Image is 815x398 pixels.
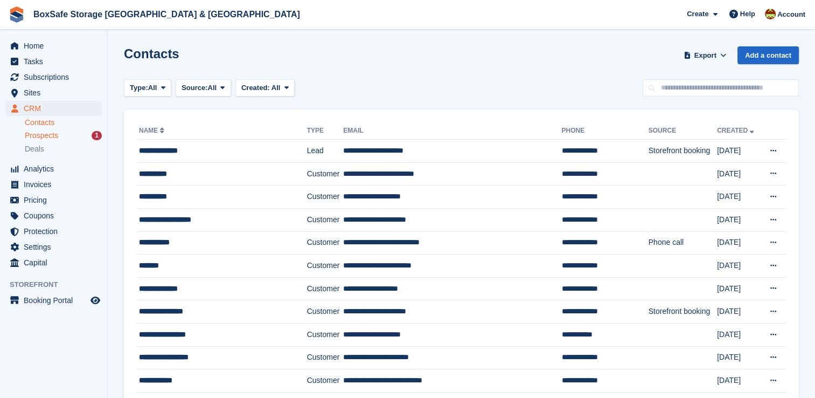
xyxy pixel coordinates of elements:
[717,186,761,209] td: [DATE]
[307,122,344,140] th: Type
[307,300,344,324] td: Customer
[5,255,102,270] a: menu
[765,9,776,19] img: Kim
[307,162,344,186] td: Customer
[5,177,102,192] a: menu
[5,70,102,85] a: menu
[307,140,344,163] td: Lead
[717,346,761,369] td: [DATE]
[24,54,88,69] span: Tasks
[5,239,102,255] a: menu
[9,6,25,23] img: stora-icon-8386f47178a22dfd0bd8f6a31ec36ba5ce8667c1dd55bd0f319d3a0aa187defe.svg
[5,193,102,208] a: menu
[24,224,88,239] span: Protection
[307,186,344,209] td: Customer
[24,293,88,308] span: Booking Portal
[5,224,102,239] a: menu
[5,293,102,308] a: menu
[717,369,761,393] td: [DATE]
[5,38,102,53] a: menu
[307,369,344,393] td: Customer
[717,323,761,346] td: [DATE]
[10,279,107,290] span: Storefront
[307,346,344,369] td: Customer
[737,46,799,64] a: Add a contact
[307,255,344,278] td: Customer
[235,79,295,97] button: Created: All
[89,294,102,307] a: Preview store
[148,83,157,93] span: All
[649,231,717,255] td: Phone call
[124,79,171,97] button: Type: All
[717,127,756,134] a: Created
[24,239,88,255] span: Settings
[24,193,88,208] span: Pricing
[681,46,729,64] button: Export
[25,144,44,154] span: Deals
[208,83,217,93] span: All
[717,255,761,278] td: [DATE]
[5,101,102,116] a: menu
[717,277,761,300] td: [DATE]
[25,130,102,141] a: Prospects 1
[25,143,102,155] a: Deals
[25,131,58,141] span: Prospects
[24,177,88,192] span: Invoices
[24,208,88,223] span: Coupons
[182,83,207,93] span: Source:
[24,101,88,116] span: CRM
[717,231,761,255] td: [DATE]
[24,85,88,100] span: Sites
[241,84,270,92] span: Created:
[271,84,281,92] span: All
[24,255,88,270] span: Capital
[649,140,717,163] td: Storefront booking
[24,38,88,53] span: Home
[92,131,102,140] div: 1
[307,208,344,231] td: Customer
[649,300,717,324] td: Storefront booking
[561,122,648,140] th: Phone
[5,161,102,176] a: menu
[29,5,304,23] a: BoxSafe Storage [GEOGRAPHIC_DATA] & [GEOGRAPHIC_DATA]
[717,300,761,324] td: [DATE]
[25,118,102,128] a: Contacts
[343,122,561,140] th: Email
[24,70,88,85] span: Subscriptions
[5,85,102,100] a: menu
[777,9,805,20] span: Account
[717,162,761,186] td: [DATE]
[649,122,717,140] th: Source
[24,161,88,176] span: Analytics
[740,9,755,19] span: Help
[307,277,344,300] td: Customer
[694,50,716,61] span: Export
[124,46,179,61] h1: Contacts
[687,9,708,19] span: Create
[717,140,761,163] td: [DATE]
[139,127,166,134] a: Name
[307,231,344,255] td: Customer
[717,208,761,231] td: [DATE]
[5,208,102,223] a: menu
[307,323,344,346] td: Customer
[176,79,231,97] button: Source: All
[5,54,102,69] a: menu
[130,83,148,93] span: Type:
